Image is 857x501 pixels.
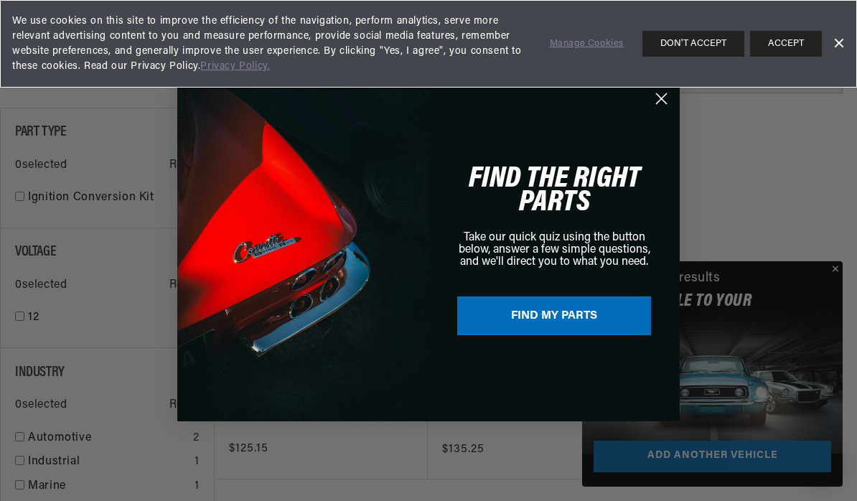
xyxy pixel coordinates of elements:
button: DON'T ACCEPT [642,31,744,57]
img: 84a38657-11e4-4279-99e0-6f2216139a28.png [177,80,428,421]
a: Manage Cookies [550,37,624,52]
button: Close dialog [649,86,674,111]
button: FIND MY PARTS [457,296,651,335]
a: Dismiss Banner [828,33,849,55]
span: FIND THE RIGHT PARTS [469,164,640,218]
a: Privacy Policy. [200,61,270,72]
button: ACCEPT [750,31,822,57]
span: We use cookies on this site to improve the efficiency of the navigation, perform analytics, serve... [12,14,530,74]
span: Take our quick quiz using the button below, answer a few simple questions, and we'll direct you t... [459,232,650,268]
